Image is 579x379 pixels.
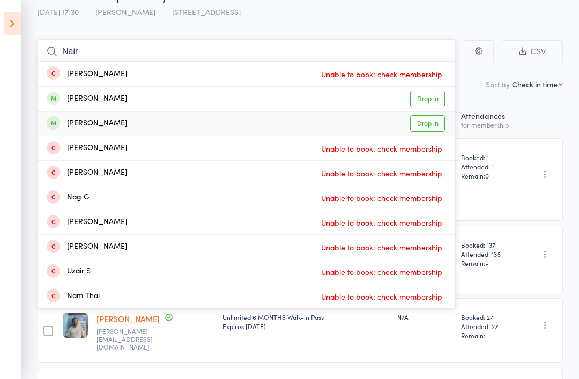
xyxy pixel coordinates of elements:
span: Booked: 1 [461,153,515,162]
div: [PERSON_NAME] [47,117,127,130]
div: Atten­dances [457,105,519,133]
span: [STREET_ADDRESS] [172,6,241,17]
div: Nag G [47,191,90,204]
span: Attended: 27 [461,322,515,331]
div: Unlimited 6 MONTHS Walk-in Pass [222,313,389,331]
span: - [485,331,488,340]
span: Unable to book: check membership [318,66,445,82]
button: CSV [502,40,563,63]
span: Attended: 136 [461,249,515,258]
div: [PERSON_NAME] [47,68,127,80]
div: [PERSON_NAME] [47,142,127,154]
span: Unable to book: check membership [318,165,445,181]
div: Expires [DATE] [222,322,389,331]
span: Unable to book: check membership [318,288,445,304]
small: sekhar.chebrolu@gmail.com [96,328,166,351]
a: Drop in [410,91,445,107]
span: Remain: [461,171,515,180]
span: Booked: 27 [461,313,515,322]
div: N/A [397,313,452,322]
div: [PERSON_NAME] [47,93,127,105]
label: Sort by [486,79,510,90]
span: Unable to book: check membership [318,214,445,231]
span: 0 [485,171,489,180]
div: Uzair S [47,265,91,278]
span: [DATE] 17:30 [38,6,79,17]
a: Drop in [410,115,445,132]
span: Unable to book: check membership [318,239,445,255]
span: [PERSON_NAME] [95,6,155,17]
div: [PERSON_NAME] [47,167,127,179]
div: for membership [461,121,515,128]
div: Nam Thai [47,290,100,302]
div: [PERSON_NAME] [47,241,127,253]
div: Check in time [512,79,558,90]
span: Attended: 1 [461,162,515,171]
span: - [485,258,488,267]
span: Unable to book: check membership [318,140,445,157]
a: [PERSON_NAME] [96,313,160,324]
div: [PERSON_NAME] [47,216,127,228]
span: Remain: [461,258,515,267]
span: Unable to book: check membership [318,264,445,280]
span: Unable to book: check membership [318,190,445,206]
input: Search by name [38,39,456,64]
img: image1732244863.png [63,313,88,338]
span: Remain: [461,331,515,340]
span: Booked: 137 [461,240,515,249]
